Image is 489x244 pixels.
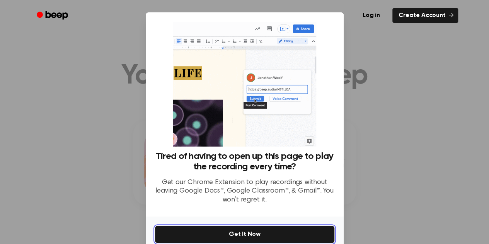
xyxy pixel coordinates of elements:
[155,178,334,205] p: Get our Chrome Extension to play recordings without leaving Google Docs™, Google Classroom™, & Gm...
[31,8,75,23] a: Beep
[155,226,334,243] button: Get It Now
[155,151,334,172] h3: Tired of having to open up this page to play the recording every time?
[355,7,388,24] a: Log in
[173,22,316,147] img: Beep extension in action
[392,8,458,23] a: Create Account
